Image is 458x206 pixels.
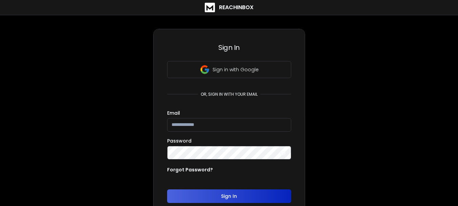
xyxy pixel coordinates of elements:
img: logo [205,3,215,12]
p: Sign in with Google [213,66,259,73]
button: Sign in with Google [167,61,291,78]
label: Email [167,111,180,115]
h3: Sign In [167,43,291,52]
a: ReachInbox [205,3,254,12]
p: Forgot Password? [167,166,213,173]
button: Sign In [167,189,291,203]
p: or, sign in with your email [198,92,260,97]
h1: ReachInbox [219,3,254,12]
label: Password [167,138,192,143]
